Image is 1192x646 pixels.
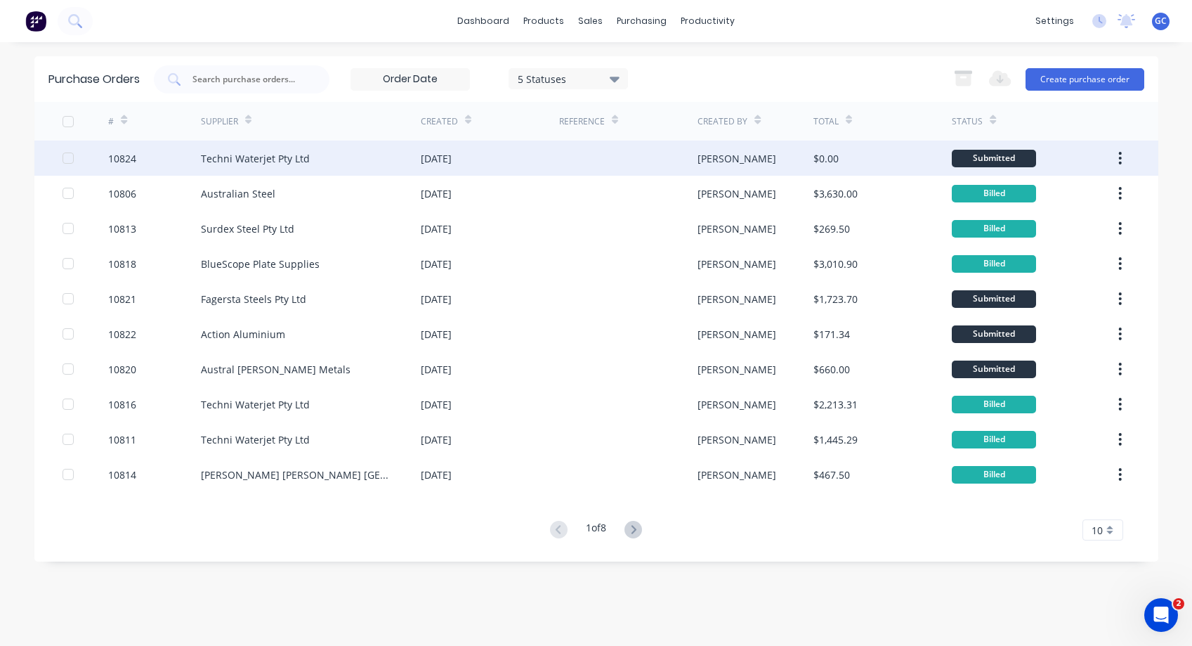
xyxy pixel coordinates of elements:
[586,520,606,541] div: 1 of 8
[952,115,983,128] div: Status
[697,467,776,482] div: [PERSON_NAME]
[1155,15,1167,27] span: GC
[421,467,452,482] div: [DATE]
[952,290,1036,308] div: Submitted
[421,327,452,342] div: [DATE]
[813,432,858,447] div: $1,445.29
[421,115,458,128] div: Created
[191,72,308,86] input: Search purchase orders...
[108,257,136,271] div: 10818
[697,397,776,412] div: [PERSON_NAME]
[813,115,839,128] div: Total
[108,432,136,447] div: 10811
[697,257,776,271] div: [PERSON_NAME]
[697,362,776,377] div: [PERSON_NAME]
[201,151,310,166] div: Techni Waterjet Pty Ltd
[952,361,1036,378] div: Submitted
[813,186,858,201] div: $3,630.00
[421,292,452,306] div: [DATE]
[421,397,452,412] div: [DATE]
[1028,11,1081,32] div: settings
[518,71,618,86] div: 5 Statuses
[108,397,136,412] div: 10816
[201,186,275,201] div: Australian Steel
[813,292,858,306] div: $1,723.70
[697,221,776,236] div: [PERSON_NAME]
[697,151,776,166] div: [PERSON_NAME]
[559,115,605,128] div: Reference
[813,257,858,271] div: $3,010.90
[201,397,310,412] div: Techni Waterjet Pty Ltd
[952,220,1036,238] div: Billed
[201,292,306,306] div: Fagersta Steels Pty Ltd
[421,362,452,377] div: [DATE]
[697,186,776,201] div: [PERSON_NAME]
[674,11,742,32] div: productivity
[108,186,136,201] div: 10806
[421,151,452,166] div: [DATE]
[813,362,850,377] div: $660.00
[952,150,1036,167] div: Submitted
[201,467,393,482] div: [PERSON_NAME] [PERSON_NAME] [GEOGRAPHIC_DATA]
[610,11,674,32] div: purchasing
[108,221,136,236] div: 10813
[25,11,46,32] img: Factory
[813,151,839,166] div: $0.00
[201,115,238,128] div: Supplier
[813,397,858,412] div: $2,213.31
[813,221,850,236] div: $269.50
[697,292,776,306] div: [PERSON_NAME]
[108,362,136,377] div: 10820
[351,69,469,90] input: Order Date
[571,11,610,32] div: sales
[952,431,1036,448] div: Billed
[952,325,1036,343] div: Submitted
[1026,68,1144,91] button: Create purchase order
[697,432,776,447] div: [PERSON_NAME]
[421,432,452,447] div: [DATE]
[1144,598,1178,632] iframe: Intercom live chat
[201,221,294,236] div: Surdex Steel Pty Ltd
[952,396,1036,413] div: Billed
[108,467,136,482] div: 10814
[813,327,850,342] div: $171.34
[201,432,310,447] div: Techni Waterjet Pty Ltd
[108,151,136,166] div: 10824
[201,362,351,377] div: Austral [PERSON_NAME] Metals
[201,327,285,342] div: Action Aluminium
[108,327,136,342] div: 10822
[516,11,571,32] div: products
[108,115,114,128] div: #
[1092,523,1103,538] span: 10
[201,257,320,271] div: BlueScope Plate Supplies
[48,71,140,88] div: Purchase Orders
[421,221,452,236] div: [DATE]
[697,115,747,128] div: Created By
[813,467,850,482] div: $467.50
[952,255,1036,273] div: Billed
[421,257,452,271] div: [DATE]
[450,11,516,32] a: dashboard
[108,292,136,306] div: 10821
[952,466,1036,484] div: Billed
[421,186,452,201] div: [DATE]
[697,327,776,342] div: [PERSON_NAME]
[1173,598,1184,609] span: 2
[952,185,1036,202] div: Billed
